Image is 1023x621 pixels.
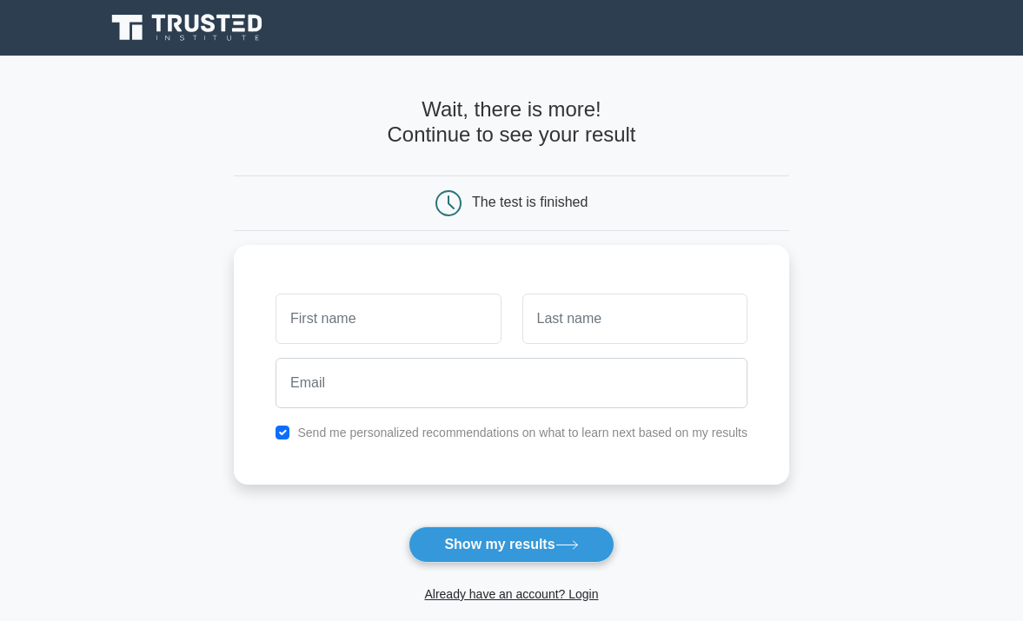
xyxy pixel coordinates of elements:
[276,358,747,408] input: Email
[472,195,588,209] div: The test is finished
[522,294,747,344] input: Last name
[409,526,614,563] button: Show my results
[276,294,501,344] input: First name
[297,426,747,439] label: Send me personalized recommendations on what to learn next based on my results
[424,587,598,601] a: Already have an account? Login
[234,97,789,147] h4: Wait, there is more! Continue to see your result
